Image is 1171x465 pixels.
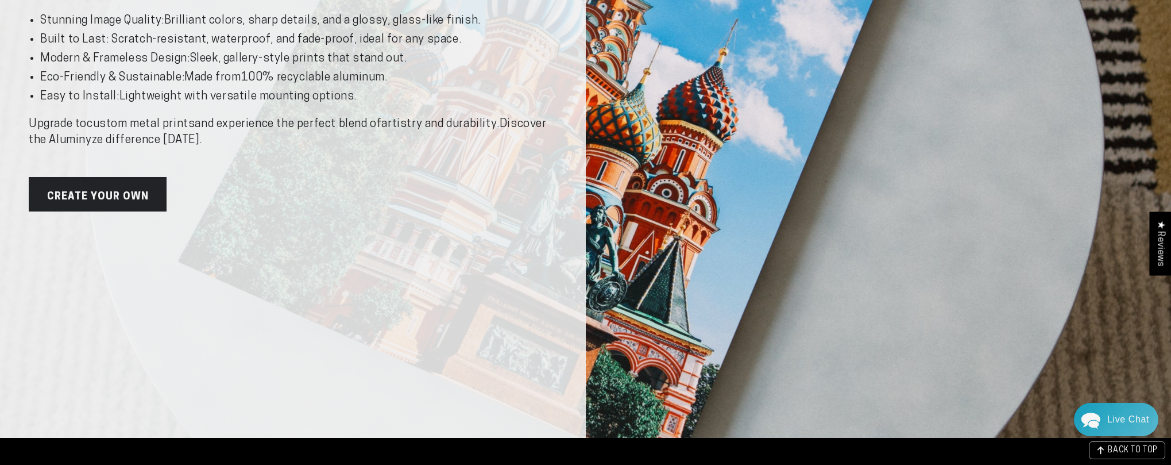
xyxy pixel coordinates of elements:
[1074,403,1158,436] div: Chat widget toggle
[29,118,547,146] strong: Discover the Aluminyze difference [DATE].
[29,177,167,212] a: Create Your Own
[40,51,557,67] li: Sleek, gallery-style prints that stand out.
[1107,403,1149,436] div: Contact Us Directly
[111,34,354,45] strong: Scratch-resistant, waterproof, and fade-proof
[40,72,184,83] strong: Eco-Friendly & Sustainable:
[40,53,190,64] strong: Modern & Frameless Design:
[40,15,164,26] strong: Stunning Image Quality:
[40,13,557,29] li: Brilliant colors, sharp details, and a glossy, glass-like finish.
[1108,447,1158,455] span: BACK TO TOP
[87,118,195,130] strong: custom metal prints
[381,118,497,130] strong: artistry and durability
[40,34,109,45] strong: Built to Last:
[241,72,385,83] strong: 100% recyclable aluminum
[40,91,119,102] strong: Easy to Install:
[40,89,557,105] li: Lightweight with versatile mounting options.
[40,32,557,48] li: , ideal for any space.
[29,116,557,148] p: Upgrade to and experience the perfect blend of .
[40,70,557,86] li: Made from .
[1149,212,1171,275] div: Click to open Judge.me floating reviews tab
